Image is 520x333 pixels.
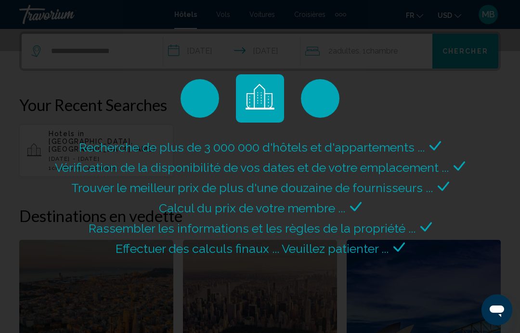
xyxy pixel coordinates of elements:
span: Effectuer des calculs finaux ... Veuillez patienter ... [116,241,389,256]
iframe: Bouton de lancement de la fenêtre de messagerie [481,294,512,325]
span: Recherche de plus de 3 000 000 d'hôtels et d'appartements ... [79,140,425,154]
span: Rassembler les informations et les règles de la propriété ... [89,221,416,236]
span: Trouver le meilleur prix de plus d'une douzaine de fournisseurs ... [71,180,433,195]
span: Vérification de la disponibilité de vos dates et de votre emplacement ... [55,160,449,175]
span: Calcul du prix de votre membre ... [159,201,345,215]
